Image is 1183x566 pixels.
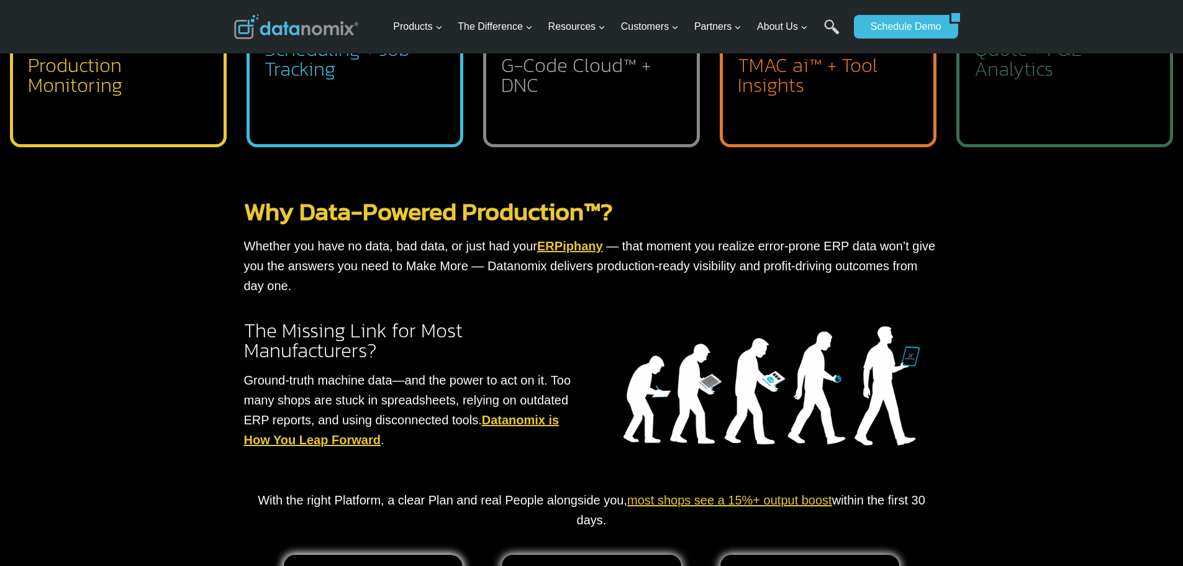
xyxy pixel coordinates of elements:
a: Privacy Policy [169,277,209,286]
span: The Difference [458,19,533,35]
a: ERPiphany [537,239,603,253]
h2: The Missing Link for Most Manufacturers? [244,321,582,360]
h2: Production Monitoring [28,55,209,95]
span: Partners [694,19,741,35]
a: Datanomix is How You Leap Forward [244,413,560,447]
span: Resources [548,19,605,35]
nav: Primary Navigation [388,7,848,47]
p: Ground-truth machine data—and the power to act on it. Too many shops are stuck in spreadsheets, r... [244,370,582,450]
p: With the right Platform, a clear Plan and real People alongside you, within the first 30 days. [244,490,940,530]
a: Why Data-Powered Production™? [244,193,613,230]
span: About Us [757,19,808,35]
h2: Scheduling + Job Tracking [265,39,445,79]
a: Search [824,19,840,47]
img: Datanomix [234,14,358,39]
h2: TMAC ai™ + Tool Insights [738,55,918,95]
img: Datanomix is the missing link. [602,314,940,461]
h2: G-Code Cloud™ + DNC [501,55,682,95]
span: Last Name [279,1,319,12]
span: State/Region [279,153,327,165]
a: Terms [139,277,158,286]
h2: Quote + P&L Analytics [974,39,1155,79]
a: most shops see a 15%+ output boost [627,493,832,507]
span: Phone number [279,52,335,63]
p: Whether you have no data, bad data, or just had your — that moment you realize error-prone ERP da... [244,236,940,296]
a: Schedule Demo [854,15,950,39]
span: Products [393,19,442,35]
span: Customers [621,19,679,35]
